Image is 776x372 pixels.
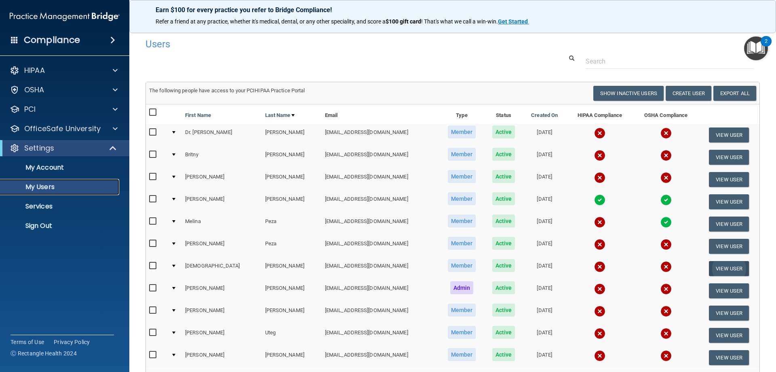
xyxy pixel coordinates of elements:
[10,104,118,114] a: PCI
[492,326,515,339] span: Active
[523,324,566,346] td: [DATE]
[448,170,476,183] span: Member
[523,280,566,302] td: [DATE]
[24,66,45,75] p: HIPAA
[594,239,605,250] img: cross.ca9f0e7f.svg
[322,324,439,346] td: [EMAIL_ADDRESS][DOMAIN_NAME]
[10,66,118,75] a: HIPAA
[594,128,605,139] img: cross.ca9f0e7f.svg
[262,257,322,280] td: [PERSON_NAME]
[709,217,749,232] button: View User
[262,346,322,368] td: [PERSON_NAME]
[660,306,672,317] img: cross.ca9f0e7f.svg
[492,125,515,138] span: Active
[660,239,672,250] img: cross.ca9f0e7f.svg
[498,18,528,25] strong: Get Started
[709,328,749,343] button: View User
[156,18,386,25] span: Refer a friend at any practice, whether it's medical, dental, or any other speciality, and score a
[448,259,476,272] span: Member
[594,217,605,228] img: cross.ca9f0e7f.svg
[492,192,515,205] span: Active
[448,304,476,317] span: Member
[594,328,605,339] img: cross.ca9f0e7f.svg
[448,326,476,339] span: Member
[709,306,749,321] button: View User
[586,54,754,69] input: Search
[322,168,439,191] td: [EMAIL_ADDRESS][DOMAIN_NAME]
[182,235,261,257] td: [PERSON_NAME]
[24,85,44,95] p: OSHA
[660,172,672,183] img: cross.ca9f0e7f.svg
[322,124,439,146] td: [EMAIL_ADDRESS][DOMAIN_NAME]
[182,124,261,146] td: Dr. [PERSON_NAME]
[765,41,768,52] div: 2
[523,302,566,324] td: [DATE]
[523,213,566,235] td: [DATE]
[322,235,439,257] td: [EMAIL_ADDRESS][DOMAIN_NAME]
[421,18,498,25] span: ! That's what we call a win-win.
[54,338,90,346] a: Privacy Policy
[262,146,322,168] td: [PERSON_NAME]
[709,239,749,254] button: View User
[182,257,261,280] td: [DEMOGRAPHIC_DATA]
[182,346,261,368] td: [PERSON_NAME]
[182,213,261,235] td: Melina
[448,148,476,161] span: Member
[523,124,566,146] td: [DATE]
[448,237,476,250] span: Member
[185,111,211,120] a: First Name
[322,302,439,324] td: [EMAIL_ADDRESS][DOMAIN_NAME]
[492,215,515,227] span: Active
[709,128,749,142] button: View User
[633,104,699,124] th: OSHA Compliance
[448,192,476,205] span: Member
[660,128,672,139] img: cross.ca9f0e7f.svg
[709,150,749,165] button: View User
[594,172,605,183] img: cross.ca9f0e7f.svg
[5,222,116,230] p: Sign Out
[262,124,322,146] td: [PERSON_NAME]
[594,306,605,317] img: cross.ca9f0e7f.svg
[660,194,672,206] img: tick.e7d51cea.svg
[744,36,768,60] button: Open Resource Center, 2 new notifications
[386,18,421,25] strong: $100 gift card
[5,202,116,210] p: Services
[10,85,118,95] a: OSHA
[182,168,261,191] td: [PERSON_NAME]
[322,104,439,124] th: Email
[11,338,44,346] a: Terms of Use
[5,183,116,191] p: My Users
[262,302,322,324] td: [PERSON_NAME]
[492,237,515,250] span: Active
[24,34,80,46] h4: Compliance
[709,283,749,298] button: View User
[593,86,664,101] button: Show Inactive Users
[24,124,101,134] p: OfficeSafe University
[660,261,672,272] img: cross.ca9f0e7f.svg
[523,257,566,280] td: [DATE]
[450,281,474,294] span: Admin
[713,86,756,101] a: Export All
[262,280,322,302] td: [PERSON_NAME]
[156,6,750,14] p: Earn $100 for every practice you refer to Bridge Compliance!
[262,213,322,235] td: Peza
[594,150,605,161] img: cross.ca9f0e7f.svg
[666,86,711,101] button: Create User
[492,259,515,272] span: Active
[149,87,305,94] span: The following people have access to your PCIHIPAA Practice Portal
[531,111,558,120] a: Created On
[523,235,566,257] td: [DATE]
[448,348,476,361] span: Member
[182,302,261,324] td: [PERSON_NAME]
[484,104,523,124] th: Status
[492,148,515,161] span: Active
[492,304,515,317] span: Active
[10,9,120,25] img: PMB logo
[145,39,499,49] h4: Users
[11,349,77,357] span: Ⓒ Rectangle Health 2024
[182,146,261,168] td: Britny
[523,168,566,191] td: [DATE]
[265,111,295,120] a: Last Name
[660,350,672,361] img: cross.ca9f0e7f.svg
[182,191,261,213] td: [PERSON_NAME]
